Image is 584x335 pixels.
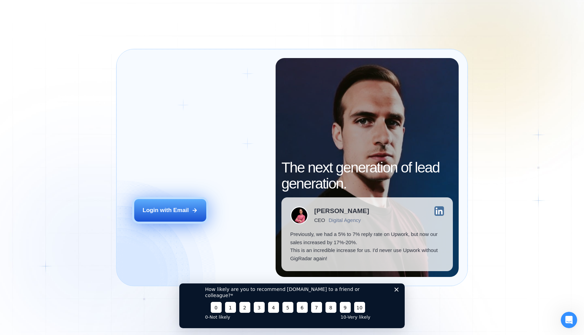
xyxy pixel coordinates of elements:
[290,230,444,262] p: Previously, we had a 5% to 7% reply rate on Upwork, but now our sales increased by 17%-20%. This ...
[179,283,405,328] iframe: Опрос от GigRadar.io
[561,312,577,328] iframe: Intercom live chat
[314,217,325,223] div: CEO
[134,199,207,222] button: Login with Email
[281,159,453,192] h2: The next generation of lead generation.
[314,208,369,214] div: [PERSON_NAME]
[143,206,189,214] div: Login with Email
[329,217,361,223] div: Digital Agency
